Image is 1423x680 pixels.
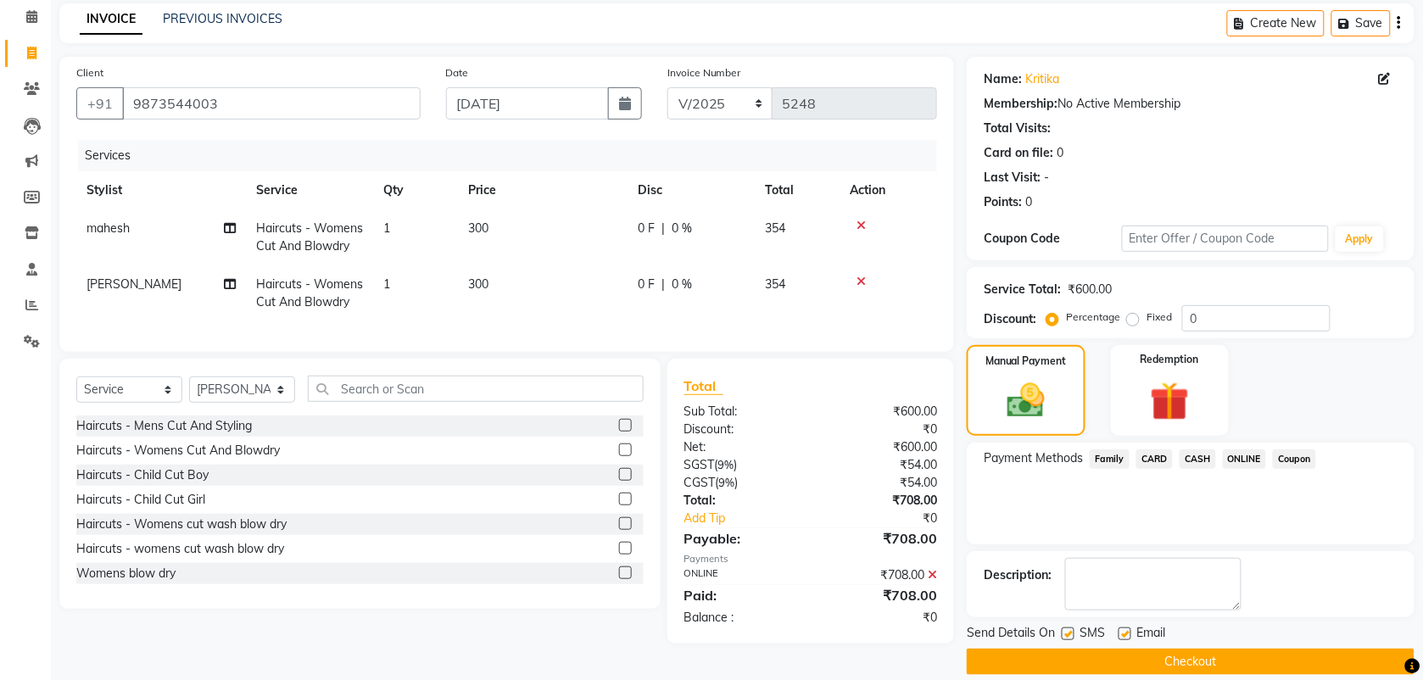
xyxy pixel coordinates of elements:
div: No Active Membership [984,95,1398,113]
a: Kritika [1025,70,1059,88]
span: Haircuts - Womens Cut And Blowdry [256,276,363,309]
label: Client [76,65,103,81]
th: Action [840,171,937,209]
span: Total [684,377,723,395]
div: Sub Total: [672,403,811,421]
div: ₹708.00 [811,492,950,510]
button: Create New [1227,10,1325,36]
div: Payments [684,552,938,566]
div: 0 [1057,144,1063,162]
th: Stylist [76,171,246,209]
div: ( ) [672,456,811,474]
a: Add Tip [672,510,834,527]
div: ₹708.00 [811,585,950,605]
input: Search by Name/Mobile/Email/Code [122,87,421,120]
span: 1 [383,220,390,236]
th: Price [458,171,628,209]
span: ONLINE [1223,449,1267,469]
span: Haircuts - Womens Cut And Blowdry [256,220,363,254]
div: ₹0 [811,421,950,438]
button: Save [1331,10,1391,36]
span: mahesh [86,220,130,236]
button: Checkout [967,649,1415,675]
span: 0 F [638,276,655,293]
div: Haircuts - Child Cut Girl [76,491,205,509]
div: Description: [984,566,1052,584]
span: 1 [383,276,390,292]
span: 354 [765,220,785,236]
div: Name: [984,70,1022,88]
span: Family [1090,449,1130,469]
a: PREVIOUS INVOICES [163,11,282,26]
div: Haircuts - Child Cut Boy [76,466,209,484]
div: ₹54.00 [811,456,950,474]
div: ₹708.00 [811,528,950,549]
span: SMS [1080,624,1105,645]
span: | [661,220,665,237]
input: Search or Scan [308,376,644,402]
div: 0 [1025,193,1032,211]
span: 9% [718,458,734,471]
th: Service [246,171,373,209]
div: Payable: [672,528,811,549]
span: 354 [765,276,785,292]
th: Qty [373,171,458,209]
span: 300 [468,276,488,292]
span: 0 % [672,276,692,293]
div: ₹600.00 [811,403,950,421]
div: Services [78,140,950,171]
span: | [661,276,665,293]
div: Net: [672,438,811,456]
div: Balance : [672,609,811,627]
div: Haircuts - womens cut wash blow dry [76,540,284,558]
div: Membership: [984,95,1057,113]
div: Haircuts - Womens Cut And Blowdry [76,442,280,460]
div: - [1044,169,1049,187]
input: Enter Offer / Coupon Code [1122,226,1329,252]
div: ₹54.00 [811,474,950,492]
span: 300 [468,220,488,236]
span: Email [1136,624,1165,645]
div: ₹0 [811,609,950,627]
div: Points: [984,193,1022,211]
img: _gift.svg [1138,377,1202,426]
span: 0 F [638,220,655,237]
th: Total [755,171,840,209]
label: Percentage [1066,309,1120,325]
img: _cash.svg [996,379,1057,422]
label: Invoice Number [667,65,741,81]
button: +91 [76,87,124,120]
div: ( ) [672,474,811,492]
span: Send Details On [967,624,1055,645]
label: Date [446,65,469,81]
div: ₹0 [834,510,950,527]
div: Total Visits: [984,120,1051,137]
a: INVOICE [80,4,142,35]
span: CASH [1180,449,1216,469]
div: ₹708.00 [811,566,950,584]
th: Disc [628,171,755,209]
div: Last Visit: [984,169,1041,187]
button: Apply [1336,226,1384,252]
span: Payment Methods [984,449,1083,467]
div: Paid: [672,585,811,605]
div: Coupon Code [984,230,1122,248]
span: CARD [1136,449,1173,469]
div: Womens blow dry [76,565,176,582]
div: Total: [672,492,811,510]
span: [PERSON_NAME] [86,276,181,292]
label: Fixed [1147,309,1172,325]
div: ONLINE [672,566,811,584]
label: Redemption [1141,352,1199,367]
div: Service Total: [984,281,1061,298]
span: 9% [719,476,735,489]
div: Discount: [984,310,1036,328]
div: Haircuts - Womens cut wash blow dry [76,516,287,533]
div: Discount: [672,421,811,438]
span: CGST [684,475,716,490]
div: Card on file: [984,144,1053,162]
div: ₹600.00 [811,438,950,456]
span: Coupon [1273,449,1316,469]
div: Haircuts - Mens Cut And Styling [76,417,252,435]
div: ₹600.00 [1068,281,1112,298]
